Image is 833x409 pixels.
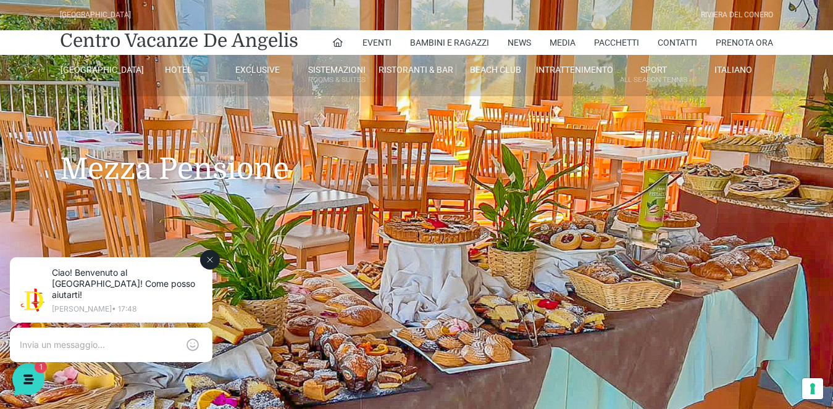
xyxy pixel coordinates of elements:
h1: Mezza Pensione [60,96,773,205]
small: All Season Tennis [614,74,693,86]
a: Exclusive [219,64,298,75]
span: [PERSON_NAME] [52,118,192,131]
a: Apri Centro Assistenza [132,205,227,215]
button: 1Messaggi [86,295,162,324]
div: Riviera Del Conero [701,9,773,21]
a: Intrattenimento [535,64,614,75]
iframe: Customerly Messenger Launcher [10,361,47,398]
a: Italiano [694,64,773,75]
span: Italiano [714,65,752,75]
a: Centro Vacanze De Angelis [60,28,298,53]
p: Home [37,313,58,324]
a: Media [550,30,576,55]
a: Hotel [139,64,218,75]
a: Ristoranti & Bar [377,64,456,75]
p: Aiuto [190,313,208,324]
img: light [20,120,44,144]
span: Trova una risposta [20,205,96,215]
p: [PERSON_NAME] • 17:48 [59,63,210,70]
span: Le tue conversazioni [20,99,105,109]
span: 1 [215,133,227,146]
input: Cerca un articolo... [28,231,202,244]
a: Contatti [658,30,697,55]
p: Messaggi [107,313,140,324]
a: [GEOGRAPHIC_DATA] [60,64,139,75]
span: Inizia una conversazione [80,163,182,173]
span: 1 [123,294,132,303]
a: SportAll Season Tennis [614,64,693,87]
img: light [27,46,52,70]
a: Prenota Ora [716,30,773,55]
a: [PERSON_NAME]Ciao! Benvenuto al [GEOGRAPHIC_DATA]! Come posso aiutarti!3 min fa1 [15,114,232,151]
a: Pacchetti [594,30,639,55]
a: Bambini e Ragazzi [410,30,489,55]
h2: Ciao da De Angelis Resort 👋 [10,10,207,49]
small: Rooms & Suites [298,74,376,86]
a: Eventi [362,30,391,55]
div: [GEOGRAPHIC_DATA] [60,9,131,21]
p: La nostra missione è rendere la tua esperienza straordinaria! [10,54,207,79]
button: Home [10,295,86,324]
a: Beach Club [456,64,535,75]
button: Aiuto [161,295,237,324]
a: SistemazioniRooms & Suites [298,64,377,87]
button: Le tue preferenze relative al consenso per le tecnologie di tracciamento [802,378,823,399]
p: 3 min fa [199,118,227,130]
button: Inizia una conversazione [20,155,227,180]
a: News [508,30,531,55]
p: Ciao! Benvenuto al [GEOGRAPHIC_DATA]! Come posso aiutarti! [59,25,210,58]
a: [DEMOGRAPHIC_DATA] tutto [110,99,227,109]
p: Ciao! Benvenuto al [GEOGRAPHIC_DATA]! Come posso aiutarti! [52,133,192,146]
